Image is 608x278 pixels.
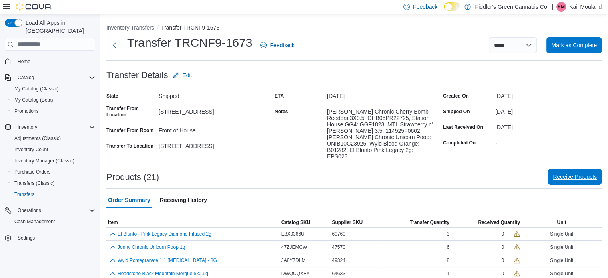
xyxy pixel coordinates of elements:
[8,216,98,227] button: Cash Management
[551,41,597,49] span: Mark as Complete
[475,2,548,12] p: Fiddler's Green Cannabis Co.
[447,257,449,264] span: 8
[14,233,95,243] span: Settings
[410,219,449,226] span: Transfer Quantity
[443,93,469,99] label: Created On
[501,270,504,277] div: 0
[5,52,95,265] nav: Complex example
[553,173,597,181] span: Receive Products
[451,218,522,227] button: Received Quantity
[127,35,252,51] h1: Transfer TRCNF9-1673
[8,155,98,166] button: Inventory Manager (Classic)
[281,270,310,277] span: DWQCQXFY
[118,244,185,250] button: Jonny Chronic Unicorn Poop 1g
[281,244,307,250] span: 47ZJEMCW
[11,217,95,226] span: Cash Management
[169,67,195,83] button: Edit
[14,73,95,82] span: Catalog
[108,192,150,208] span: Order Summary
[11,84,62,94] a: My Catalog (Classic)
[8,94,98,106] button: My Catalog (Beta)
[281,257,306,264] span: JA8Y7DLM
[106,37,122,53] button: Next
[2,72,98,83] button: Catalog
[478,219,520,226] span: Received Quantity
[11,167,95,177] span: Purchase Orders
[495,121,602,130] div: [DATE]
[16,3,52,11] img: Cova
[11,156,78,166] a: Inventory Manager (Classic)
[330,218,383,227] button: Supplier SKU
[106,93,118,99] label: State
[447,231,449,237] span: 3
[495,105,602,115] div: [DATE]
[106,24,154,31] button: Inventory Transfers
[2,205,98,216] button: Operations
[257,37,297,53] a: Feedback
[159,105,265,115] div: [STREET_ADDRESS]
[161,24,219,31] button: Transfer TRCNF9-1673
[447,270,449,277] span: 1
[106,172,159,182] h3: Products (21)
[11,106,42,116] a: Promotions
[522,218,602,227] button: Unit
[18,235,35,241] span: Settings
[443,140,476,146] label: Completed On
[11,178,95,188] span: Transfers (Classic)
[11,145,95,154] span: Inventory Count
[447,244,449,250] span: 6
[11,190,95,199] span: Transfers
[18,207,41,214] span: Operations
[14,73,37,82] button: Catalog
[14,56,95,66] span: Home
[14,146,48,153] span: Inventory Count
[548,169,602,185] button: Receive Products
[14,233,38,243] a: Settings
[280,218,331,227] button: Catalog SKU
[11,134,64,143] a: Adjustments (Classic)
[11,106,95,116] span: Promotions
[14,218,55,225] span: Cash Management
[327,90,433,99] div: [DATE]
[106,24,602,33] nav: An example of EuiBreadcrumbs
[14,57,34,66] a: Home
[8,166,98,178] button: Purchase Orders
[14,97,53,103] span: My Catalog (Beta)
[160,192,207,208] span: Receiving History
[14,158,74,164] span: Inventory Manager (Classic)
[275,93,284,99] label: ETA
[182,71,192,79] span: Edit
[11,95,95,105] span: My Catalog (Beta)
[501,244,504,250] div: 0
[14,191,34,198] span: Transfers
[270,41,294,49] span: Feedback
[552,2,553,12] p: |
[443,108,470,115] label: Shipped On
[11,178,58,188] a: Transfers (Classic)
[522,256,602,265] div: Single Unit
[14,180,54,186] span: Transfers (Classic)
[2,56,98,67] button: Home
[11,95,56,105] a: My Catalog (Beta)
[546,37,602,53] button: Mark as Complete
[11,134,95,143] span: Adjustments (Classic)
[501,231,504,237] div: 0
[14,122,95,132] span: Inventory
[18,58,30,65] span: Home
[281,231,305,237] span: E8X0366U
[18,124,37,130] span: Inventory
[556,2,566,12] div: Kaii Mouland
[332,244,345,250] span: 47570
[108,219,118,226] span: Item
[14,206,95,215] span: Operations
[14,108,39,114] span: Promotions
[8,178,98,189] button: Transfers (Classic)
[14,122,40,132] button: Inventory
[558,2,565,12] span: KM
[106,105,155,118] label: Transfer From Location
[495,136,602,146] div: -
[18,74,34,81] span: Catalog
[522,229,602,239] div: Single Unit
[522,242,602,252] div: Single Unit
